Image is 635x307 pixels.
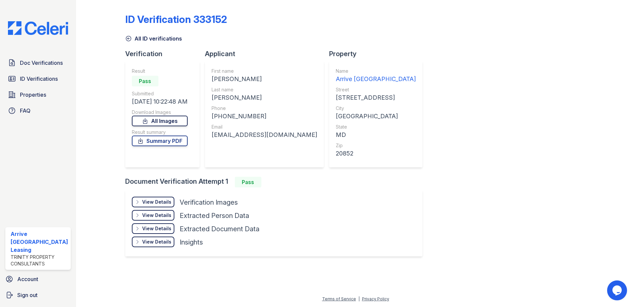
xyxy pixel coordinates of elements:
div: [PHONE_NUMBER] [212,112,317,121]
div: City [336,105,416,112]
a: Name Arrive [GEOGRAPHIC_DATA] [336,68,416,84]
div: Verification Images [180,198,238,207]
div: Trinity Property Consultants [11,254,68,267]
img: CE_Logo_Blue-a8612792a0a2168367f1c8372b55b34899dd931a85d93a1a3d3e32e68fde9ad4.png [3,21,73,35]
div: Phone [212,105,317,112]
div: [PERSON_NAME] [212,93,317,102]
div: Zip [336,142,416,149]
div: State [336,124,416,130]
div: Property [329,49,428,58]
div: Extracted Document Data [180,224,259,234]
div: View Details [142,239,171,245]
div: Email [212,124,317,130]
div: 20852 [336,149,416,158]
a: Sign out [3,288,73,302]
iframe: chat widget [607,280,628,300]
div: First name [212,68,317,74]
a: All Images [132,116,188,126]
div: [PERSON_NAME] [212,74,317,84]
div: Result [132,68,188,74]
a: Doc Verifications [5,56,71,69]
div: [STREET_ADDRESS] [336,93,416,102]
span: ID Verifications [20,75,58,83]
div: [EMAIL_ADDRESS][DOMAIN_NAME] [212,130,317,140]
div: Verification [125,49,205,58]
a: FAQ [5,104,71,117]
div: Name [336,68,416,74]
div: Pass [132,76,158,86]
div: Extracted Person Data [180,211,249,220]
div: | [358,296,360,301]
span: Sign out [17,291,38,299]
div: [GEOGRAPHIC_DATA] [336,112,416,121]
div: ID Verification 333152 [125,13,227,25]
div: Download Images [132,109,188,116]
div: Arrive [GEOGRAPHIC_DATA] Leasing [11,230,68,254]
a: Account [3,272,73,286]
div: [DATE] 10:22:48 AM [132,97,188,106]
div: View Details [142,212,171,219]
div: View Details [142,199,171,205]
div: Submitted [132,90,188,97]
div: View Details [142,225,171,232]
a: Privacy Policy [362,296,389,301]
div: Pass [235,177,261,187]
a: Properties [5,88,71,101]
a: Summary PDF [132,136,188,146]
div: MD [336,130,416,140]
a: All ID verifications [125,35,182,43]
div: Street [336,86,416,93]
div: Document Verification Attempt 1 [125,177,428,187]
div: Result summary [132,129,188,136]
span: Account [17,275,38,283]
div: Last name [212,86,317,93]
div: Arrive [GEOGRAPHIC_DATA] [336,74,416,84]
a: ID Verifications [5,72,71,85]
div: Insights [180,238,203,247]
span: Properties [20,91,46,99]
span: Doc Verifications [20,59,63,67]
a: Terms of Service [322,296,356,301]
div: Applicant [205,49,329,58]
span: FAQ [20,107,31,115]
